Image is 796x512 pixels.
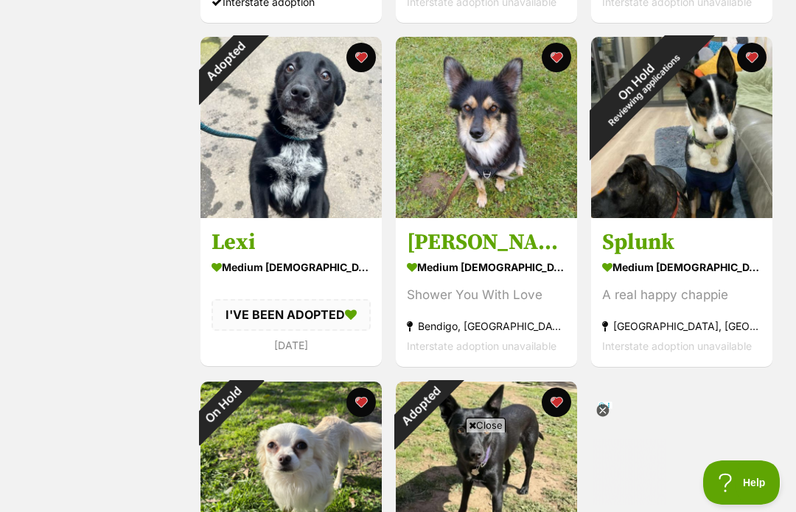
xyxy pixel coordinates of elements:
[602,340,752,353] span: Interstate adoption unavailable
[407,317,566,337] div: Bendigo, [GEOGRAPHIC_DATA]
[602,229,761,257] h3: Splunk
[602,317,761,337] div: [GEOGRAPHIC_DATA], [GEOGRAPHIC_DATA]
[542,387,571,417] button: favourite
[212,300,371,331] div: I'VE BEEN ADOPTED
[407,229,566,257] h3: [PERSON_NAME]
[200,218,382,366] a: Lexi medium [DEMOGRAPHIC_DATA] Dog I'VE BEEN ADOPTED [DATE] favourite
[396,218,577,368] a: [PERSON_NAME] medium [DEMOGRAPHIC_DATA] Dog Shower You With Love Bendigo, [GEOGRAPHIC_DATA] Inter...
[737,43,767,72] button: favourite
[559,4,722,167] div: On Hold
[542,43,571,72] button: favourite
[407,286,566,306] div: Shower You With Love
[407,257,566,278] div: medium [DEMOGRAPHIC_DATA] Dog
[396,37,577,218] img: Sadie
[703,460,781,505] iframe: Help Scout Beacon - Open
[607,52,682,128] span: Reviewing applications
[181,18,269,105] div: Adopted
[346,387,376,417] button: favourite
[602,257,761,278] div: medium [DEMOGRAPHIC_DATA] Dog
[212,229,371,257] h3: Lexi
[591,218,772,368] a: Splunk medium [DEMOGRAPHIC_DATA] Dog A real happy chappie [GEOGRAPHIC_DATA], [GEOGRAPHIC_DATA] In...
[602,286,761,306] div: A real happy chappie
[591,206,772,221] a: On HoldReviewing applications
[407,340,556,353] span: Interstate adoption unavailable
[212,257,371,278] div: medium [DEMOGRAPHIC_DATA] Dog
[346,43,376,72] button: favourite
[130,438,666,505] iframe: Advertisement
[200,37,382,218] img: Lexi
[200,206,382,221] a: Adopted
[212,335,371,355] div: [DATE]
